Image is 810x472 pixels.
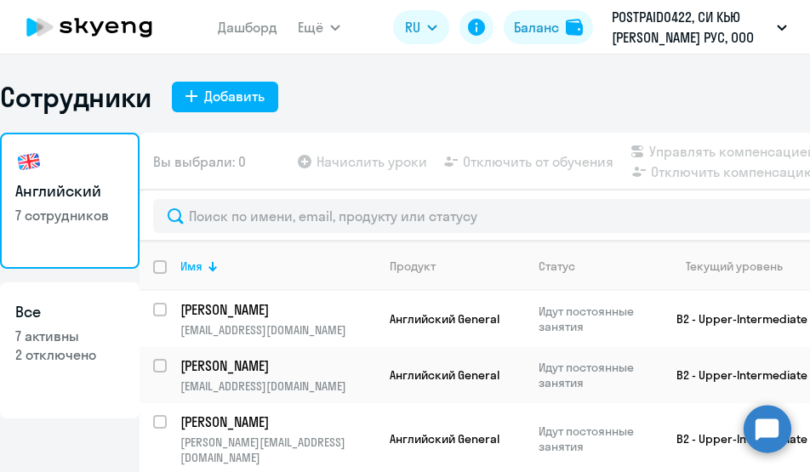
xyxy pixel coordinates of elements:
[298,17,323,37] span: Ещё
[686,259,783,274] div: Текущий уровень
[15,301,124,323] h3: Все
[172,82,278,112] button: Добавить
[390,259,524,274] div: Продукт
[390,311,499,327] span: Английский General
[180,300,373,319] p: [PERSON_NAME]
[514,17,559,37] div: Баланс
[612,7,770,48] p: POSTPAID0422, СИ КЬЮ [PERSON_NAME] РУС, ООО
[204,86,265,106] div: Добавить
[15,180,124,202] h3: Английский
[566,19,583,36] img: balance
[15,206,124,225] p: 7 сотрудников
[180,412,375,431] a: [PERSON_NAME]
[504,10,593,44] button: Балансbalance
[180,378,375,394] p: [EMAIL_ADDRESS][DOMAIN_NAME]
[180,412,373,431] p: [PERSON_NAME]
[603,7,796,48] button: POSTPAID0422, СИ КЬЮ [PERSON_NAME] РУС, ООО
[390,367,499,383] span: Английский General
[15,327,124,345] p: 7 активны
[539,360,655,390] p: Идут постоянные занятия
[405,17,420,37] span: RU
[15,345,124,364] p: 2 отключено
[180,259,202,274] div: Имя
[15,148,43,175] img: english
[180,356,373,375] p: [PERSON_NAME]
[390,259,436,274] div: Продукт
[539,259,655,274] div: Статус
[390,431,499,446] span: Английский General
[539,304,655,334] p: Идут постоянные занятия
[180,322,375,338] p: [EMAIL_ADDRESS][DOMAIN_NAME]
[539,424,655,454] p: Идут постоянные занятия
[298,10,340,44] button: Ещё
[180,259,375,274] div: Имя
[218,19,277,36] a: Дашборд
[153,151,246,172] span: Вы выбрали: 0
[180,300,375,319] a: [PERSON_NAME]
[393,10,449,44] button: RU
[539,259,575,274] div: Статус
[180,356,375,375] a: [PERSON_NAME]
[180,435,375,465] p: [PERSON_NAME][EMAIL_ADDRESS][DOMAIN_NAME]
